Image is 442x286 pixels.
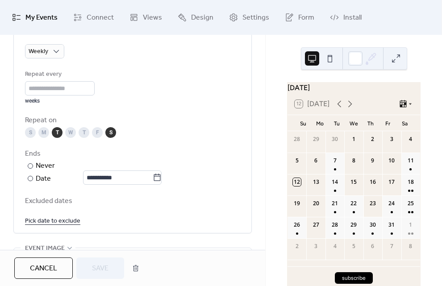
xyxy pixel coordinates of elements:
div: 4 [331,242,339,250]
div: 1 [407,221,415,229]
span: Event image [25,243,65,254]
div: 12 [293,178,301,186]
span: Views [143,11,162,25]
span: Recurring event [25,28,79,39]
div: 14 [331,178,339,186]
div: 2 [369,135,377,143]
div: 13 [312,178,320,186]
span: Excluded dates [25,196,240,207]
div: 26 [293,221,301,229]
span: Install [343,11,362,25]
a: Form [278,4,321,31]
div: 19 [293,199,301,207]
div: S [25,127,36,138]
a: Install [323,4,368,31]
div: F [92,127,103,138]
div: M [38,127,49,138]
div: 30 [331,135,339,143]
span: Pick date to exclude [25,216,80,227]
span: Connect [87,11,114,25]
div: 29 [312,135,320,143]
button: Cancel [14,257,73,279]
div: 10 [388,157,396,165]
div: We [346,115,363,131]
div: 3 [312,242,320,250]
div: 30 [369,221,377,229]
span: Weekly [29,46,48,58]
div: 8 [350,157,358,165]
div: 20 [312,199,320,207]
button: subscribe [335,272,373,284]
span: Settings [242,11,269,25]
div: 28 [331,221,339,229]
div: Date [36,173,162,185]
div: 3 [388,135,396,143]
div: Sa [396,115,413,131]
div: T [52,127,63,138]
div: 23 [369,199,377,207]
a: Settings [222,4,276,31]
div: 6 [312,157,320,165]
div: 9 [369,157,377,165]
div: weeks [25,97,95,104]
div: Su [295,115,312,131]
div: 5 [350,242,358,250]
div: 5 [293,157,301,165]
div: Repeat on [25,115,238,126]
div: W [65,127,76,138]
div: Th [362,115,379,131]
div: 27 [312,221,320,229]
div: Repeat every [25,69,93,80]
div: 25 [407,199,415,207]
div: 15 [350,178,358,186]
span: Cancel [30,263,57,274]
div: Tu [329,115,346,131]
div: 24 [388,199,396,207]
div: 1 [350,135,358,143]
span: Design [191,11,213,25]
div: T [79,127,89,138]
div: 6 [369,242,377,250]
div: 28 [293,135,301,143]
div: 7 [388,242,396,250]
div: 21 [331,199,339,207]
div: 8 [407,242,415,250]
div: 18 [407,178,415,186]
div: 4 [407,135,415,143]
a: Connect [67,4,121,31]
div: Fr [379,115,396,131]
div: 7 [331,157,339,165]
div: [DATE] [288,83,420,93]
div: 31 [388,221,396,229]
div: 17 [388,178,396,186]
div: 2 [293,242,301,250]
span: Form [298,11,314,25]
div: 11 [407,157,415,165]
div: Mo [312,115,329,131]
div: Never [36,161,55,171]
div: S [105,127,116,138]
div: 16 [369,178,377,186]
div: Ends [25,149,238,159]
a: My Events [5,4,64,31]
a: Design [171,4,220,31]
a: Views [123,4,169,31]
div: 22 [350,199,358,207]
div: 29 [350,221,358,229]
span: My Events [25,11,58,25]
